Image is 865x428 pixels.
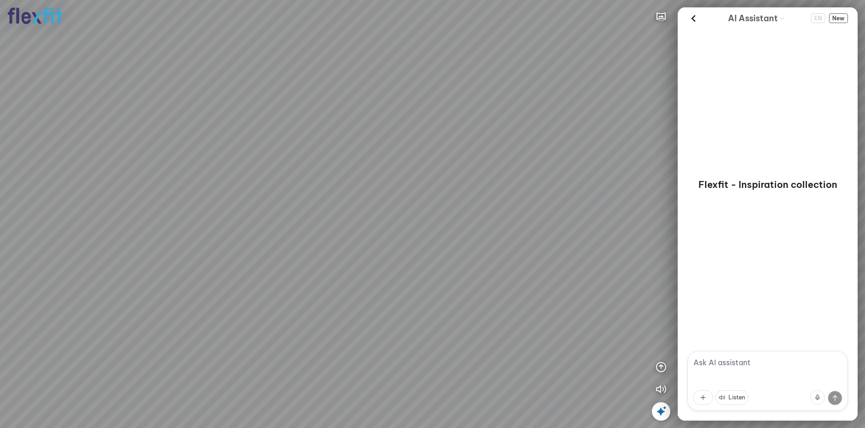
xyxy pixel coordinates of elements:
[715,390,749,405] button: Listen
[728,12,778,25] span: AI Assistant
[728,11,785,25] div: AI Guide options
[829,13,848,23] span: New
[698,178,837,191] p: Flexfit - Inspiration collection
[811,13,825,23] button: Change language
[829,13,848,23] button: New Chat
[7,7,63,24] img: logo
[811,13,825,23] span: EN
